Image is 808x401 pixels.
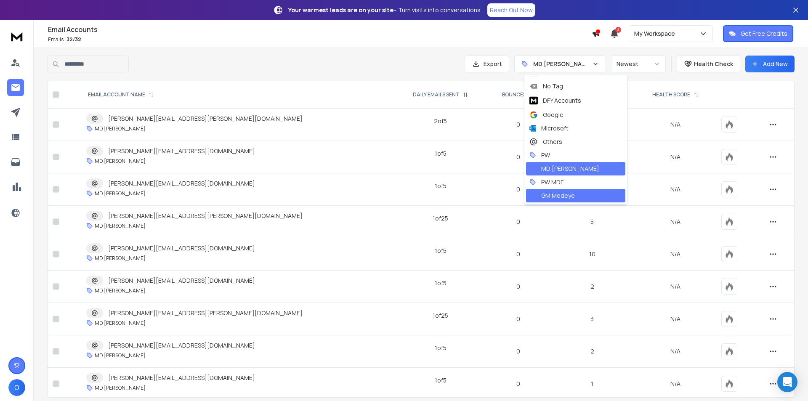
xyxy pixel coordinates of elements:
button: Export [465,56,509,72]
div: MD [PERSON_NAME] [529,165,599,173]
span: 3 [615,27,621,33]
p: MD [PERSON_NAME] [95,223,146,229]
div: Others [529,138,562,146]
img: logo [8,29,25,44]
p: MD [PERSON_NAME] [95,352,146,359]
p: 0 [492,185,545,194]
div: 1 of 5 [435,182,447,190]
p: N/A [640,380,711,388]
div: Microsoft [529,124,569,133]
td: 2 [550,271,635,303]
p: 0 [492,153,545,161]
p: 0 [492,315,545,323]
p: [PERSON_NAME][EMAIL_ADDRESS][DOMAIN_NAME] [108,276,255,285]
p: 0 [492,347,545,356]
p: HEALTH SCORE [652,91,690,98]
p: [PERSON_NAME][EMAIL_ADDRESS][PERSON_NAME][DOMAIN_NAME] [108,114,303,123]
td: 5 [550,206,635,238]
div: 1 of 5 [435,279,447,287]
p: 0 [492,282,545,291]
p: 0 [492,218,545,226]
button: Add New [745,56,795,72]
p: N/A [640,347,711,356]
h1: Email Accounts [48,24,592,35]
div: Google [529,111,563,119]
p: [PERSON_NAME][EMAIL_ADDRESS][DOMAIN_NAME] [108,244,255,252]
p: Health Check [694,60,733,68]
td: 1 [550,368,635,400]
p: N/A [640,185,711,194]
p: 0 [492,380,545,388]
p: N/A [640,250,711,258]
button: O [8,379,25,396]
div: Open Intercom Messenger [777,372,797,392]
strong: Your warmest leads are on your site [288,6,393,14]
td: 3 [550,303,635,335]
p: MD [PERSON_NAME] [533,60,589,68]
p: Emails : [48,36,592,43]
p: [PERSON_NAME][EMAIL_ADDRESS][PERSON_NAME][DOMAIN_NAME] [108,212,303,220]
div: 1 of 5 [435,149,447,158]
div: PW MDE [529,178,564,186]
button: Newest [611,56,666,72]
a: Reach Out Now [487,3,535,17]
p: MD [PERSON_NAME] [95,385,146,391]
p: – Turn visits into conversations [288,6,481,14]
p: DAILY EMAILS SENT [413,91,460,98]
p: MD [PERSON_NAME] [95,287,146,294]
div: 1 of 5 [435,344,447,352]
p: BOUNCES [502,91,526,98]
p: Reach Out Now [490,6,533,14]
div: No Tag [529,82,563,90]
p: MD [PERSON_NAME] [95,158,146,165]
p: [PERSON_NAME][EMAIL_ADDRESS][DOMAIN_NAME] [108,147,255,155]
div: EMAIL ACCOUNT NAME [88,91,154,98]
p: 0 [492,250,545,258]
p: N/A [640,153,711,161]
p: N/A [640,120,711,129]
div: GM Medeye [529,191,575,200]
p: [PERSON_NAME][EMAIL_ADDRESS][DOMAIN_NAME] [108,341,255,350]
p: N/A [640,218,711,226]
div: DFY Accounts [529,96,581,106]
div: 2 of 5 [434,117,447,125]
p: MD [PERSON_NAME] [95,320,146,327]
p: Get Free Credits [741,29,787,38]
p: MD [PERSON_NAME] [95,190,146,197]
p: MD [PERSON_NAME] [95,255,146,262]
p: My Workspace [634,29,678,38]
p: [PERSON_NAME][EMAIL_ADDRESS][PERSON_NAME][DOMAIN_NAME] [108,309,303,317]
button: Health Check [677,56,740,72]
div: 1 of 25 [433,214,448,223]
span: 32 / 32 [66,36,81,43]
p: N/A [640,282,711,291]
div: 1 of 5 [435,247,447,255]
p: N/A [640,315,711,323]
p: 0 [492,120,545,129]
p: [PERSON_NAME][EMAIL_ADDRESS][DOMAIN_NAME] [108,179,255,188]
p: [PERSON_NAME][EMAIL_ADDRESS][DOMAIN_NAME] [108,374,255,382]
td: 2 [550,335,635,368]
p: MD [PERSON_NAME] [95,125,146,132]
div: PW [529,151,550,159]
div: 1 of 25 [433,311,448,320]
td: 10 [550,238,635,271]
button: Get Free Credits [723,25,793,42]
div: 1 of 5 [435,376,447,385]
